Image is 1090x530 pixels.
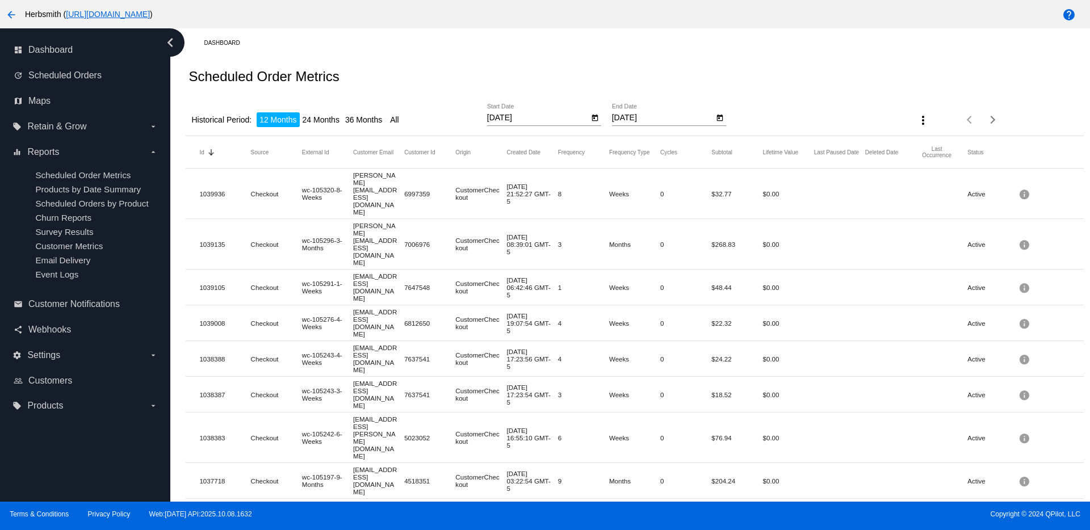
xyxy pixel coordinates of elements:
mat-cell: 1038387 [199,388,250,401]
span: Webhooks [28,325,71,335]
span: Reports [27,147,59,157]
mat-cell: 7006976 [404,238,455,251]
li: Historical Period: [188,112,254,127]
i: local_offer [12,122,22,131]
mat-header-cell: Source [251,149,302,155]
a: share Webhooks [14,321,158,339]
a: Dashboard [204,34,250,52]
mat-cell: [PERSON_NAME][EMAIL_ADDRESS][DOMAIN_NAME] [353,219,404,269]
mat-cell: 0 [660,474,711,487]
mat-cell: Weeks [609,281,660,294]
button: Change sorting for Subtotal [711,149,732,155]
mat-cell: [EMAIL_ADDRESS][DOMAIN_NAME] [353,377,404,412]
mat-cell: wc-105242-6-Weeks [302,427,353,448]
i: map [14,96,23,106]
mat-cell: 4 [558,317,609,330]
i: arrow_drop_down [149,122,158,131]
mat-cell: wc-105320-8-Weeks [302,183,353,204]
mat-cell: 1 [558,281,609,294]
a: people_outline Customers [14,372,158,390]
mat-icon: info [1018,429,1032,447]
h2: Scheduled Order Metrics [188,69,339,85]
mat-cell: CustomerCheckout [455,313,506,333]
mat-cell: Checkout [251,388,302,401]
a: dashboard Dashboard [14,41,158,59]
mat-cell: $0.00 [762,352,814,365]
mat-icon: info [1018,472,1032,490]
mat-cell: 0 [660,281,711,294]
mat-cell: wc-105243-4-Weeks [302,348,353,369]
span: Copyright © 2024 QPilot, LLC [555,510,1080,518]
mat-cell: $76.94 [711,431,762,444]
mat-cell: 1039936 [199,187,250,200]
mat-cell: Active [967,474,1018,487]
button: Change sorting for Id [199,149,204,155]
a: Event Logs [35,270,78,279]
mat-cell: 7637541 [404,388,455,401]
i: arrow_drop_down [149,351,158,360]
a: Churn Reports [35,213,91,222]
mat-cell: 4518351 [404,474,455,487]
mat-cell: CustomerCheckout [455,348,506,369]
mat-cell: Checkout [251,238,302,251]
mat-cell: wc-105291-1-Weeks [302,277,353,297]
mat-cell: $268.83 [711,238,762,251]
mat-cell: Active [967,352,1018,365]
mat-cell: Active [967,238,1018,251]
mat-cell: [EMAIL_ADDRESS][PERSON_NAME][DOMAIN_NAME] [353,413,404,462]
mat-cell: $0.00 [762,474,814,487]
button: Previous page [959,108,982,131]
mat-cell: $32.77 [711,187,762,200]
span: Maps [28,96,51,106]
a: map Maps [14,92,158,110]
mat-cell: wc-105296-3-Months [302,234,353,254]
mat-cell: 1037718 [199,474,250,487]
mat-cell: 5023052 [404,431,455,444]
mat-cell: [DATE] 06:42:46 GMT-5 [507,274,558,301]
mat-cell: Active [967,317,1018,330]
mat-cell: [EMAIL_ADDRESS][DOMAIN_NAME] [353,341,404,376]
mat-icon: arrow_back [5,8,18,22]
mat-cell: $0.00 [762,431,814,444]
mat-cell: 6812650 [404,317,455,330]
mat-header-cell: Last Paused Date [814,149,865,155]
span: Settings [27,350,60,360]
mat-cell: Weeks [609,431,660,444]
mat-cell: $0.00 [762,388,814,401]
span: Retain & Grow [27,121,86,132]
mat-cell: $22.32 [711,317,762,330]
li: 36 Months [342,112,385,127]
a: Products by Date Summary [35,184,141,194]
mat-cell: wc-105243-3-Weeks [302,384,353,405]
i: update [14,71,23,80]
mat-cell: Checkout [251,352,302,365]
i: equalizer [12,148,22,157]
mat-cell: [DATE] 17:23:56 GMT-5 [507,345,558,373]
mat-cell: [EMAIL_ADDRESS][DOMAIN_NAME] [353,305,404,340]
mat-cell: Checkout [251,431,302,444]
mat-icon: more_vert [916,113,930,127]
a: Scheduled Orders by Product [35,199,148,208]
span: Products [27,401,63,411]
mat-cell: 0 [660,238,711,251]
mat-cell: [DATE] 08:39:01 GMT-5 [507,230,558,258]
a: Email Delivery [35,255,90,265]
mat-icon: info [1018,314,1032,332]
mat-cell: 0 [660,352,711,365]
mat-icon: info [1018,386,1032,403]
mat-cell: $0.00 [762,317,814,330]
mat-cell: $204.24 [711,474,762,487]
mat-cell: CustomerCheckout [455,234,506,254]
mat-cell: 1038383 [199,431,250,444]
button: Change sorting for Status [967,149,983,155]
button: Next page [982,108,1004,131]
mat-cell: [PERSON_NAME][EMAIL_ADDRESS][DOMAIN_NAME] [353,169,404,218]
i: dashboard [14,45,23,54]
mat-icon: help [1062,8,1076,22]
mat-cell: $0.00 [762,187,814,200]
mat-cell: Checkout [251,281,302,294]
